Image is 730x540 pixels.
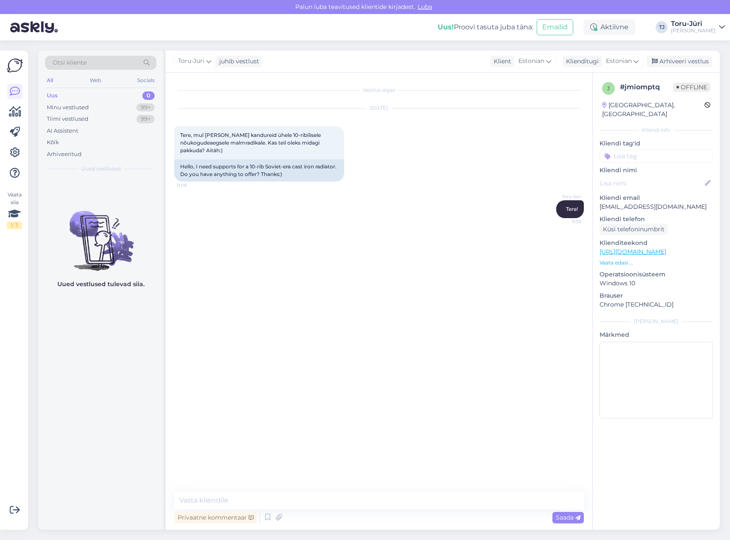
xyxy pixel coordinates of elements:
div: 99+ [136,103,155,112]
span: Toru-Jüri [549,193,581,200]
div: Tiimi vestlused [47,115,88,123]
span: Estonian [606,57,632,66]
div: Vestlus algas [174,86,584,94]
div: [PERSON_NAME] [671,27,716,34]
span: j [607,85,610,91]
div: Arhiveeritud [47,150,82,159]
div: 99+ [136,115,155,123]
img: No chats [38,196,163,272]
div: Privaatne kommentaar [174,512,257,523]
div: [DATE] [174,104,584,112]
p: Vaata edasi ... [600,259,713,267]
div: [GEOGRAPHIC_DATA], [GEOGRAPHIC_DATA] [602,101,705,119]
p: Kliendi tag'id [600,139,713,148]
p: Märkmed [600,330,713,339]
p: Chrome [TECHNICAL_ID] [600,300,713,309]
span: Uued vestlused [81,165,121,173]
b: Uus! [438,23,454,31]
div: Klient [490,57,511,66]
p: Kliendi telefon [600,215,713,224]
span: Offline [673,82,710,92]
div: 1 / 3 [7,222,22,229]
div: Minu vestlused [47,103,89,112]
div: Web [88,75,103,86]
div: Hello, I need supports for a 10-rib Soviet-era cast iron radiator. Do you have anything to offer?... [174,159,344,182]
div: Vaata siia [7,191,22,229]
span: Otsi kliente [53,58,87,67]
div: Aktiivne [583,20,635,35]
div: Toru-Jüri [671,20,716,27]
p: Uued vestlused tulevad siia. [57,280,144,289]
p: Brauser [600,291,713,300]
input: Lisa tag [600,150,713,162]
span: Estonian [518,57,544,66]
div: Kliendi info [600,126,713,134]
div: Proovi tasuta juba täna: [438,22,533,32]
span: 11:33 [549,219,581,225]
img: Askly Logo [7,57,23,74]
div: Socials [136,75,156,86]
div: AI Assistent [47,127,78,135]
span: Toru-Jüri [178,57,204,66]
div: All [45,75,55,86]
p: [EMAIL_ADDRESS][DOMAIN_NAME] [600,202,713,211]
div: Klienditugi [563,57,599,66]
div: TJ [656,21,668,33]
div: [PERSON_NAME] [600,318,713,325]
button: Emailid [537,19,573,35]
input: Lisa nimi [600,179,703,188]
span: Tere, mul [PERSON_NAME] kandureid ühele 10-ribilisele nõukogudeaegsele malmradikale. Kas teil ole... [180,132,322,153]
span: 11:08 [177,182,209,188]
div: Arhiveeri vestlus [647,56,712,67]
a: [URL][DOMAIN_NAME] [600,248,666,256]
span: Luba [415,3,435,11]
div: Küsi telefoninumbrit [600,224,668,235]
div: juhib vestlust [216,57,259,66]
div: # jmiomptq [620,82,673,92]
p: Klienditeekond [600,239,713,247]
a: Toru-Jüri[PERSON_NAME] [671,20,725,34]
span: Tere! [566,206,578,212]
div: Kõik [47,138,59,147]
span: Saada [556,514,580,521]
div: Uus [47,91,58,100]
p: Windows 10 [600,279,713,288]
p: Operatsioonisüsteem [600,270,713,279]
p: Kliendi nimi [600,166,713,175]
p: Kliendi email [600,193,713,202]
div: 0 [142,91,155,100]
